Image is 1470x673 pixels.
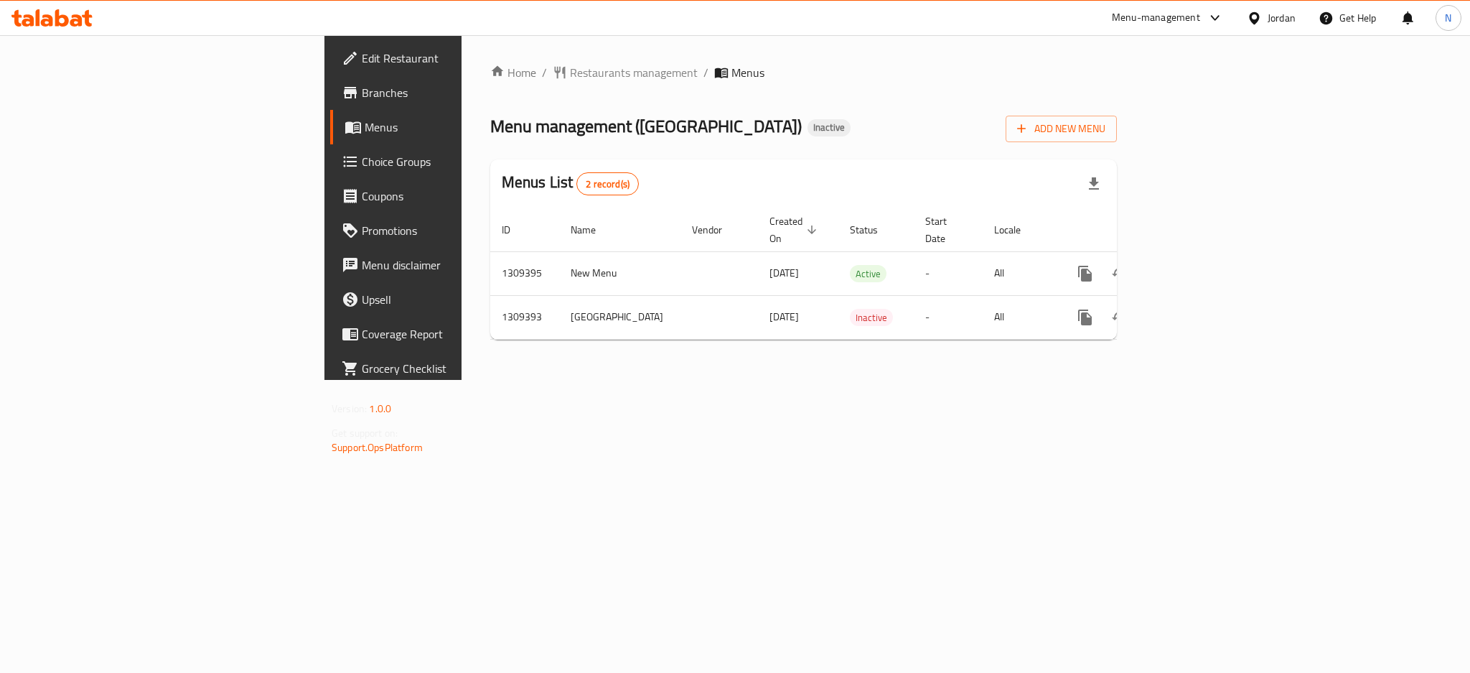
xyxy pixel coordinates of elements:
[362,153,558,170] span: Choice Groups
[850,221,896,238] span: Status
[850,266,886,282] span: Active
[330,351,570,386] a: Grocery Checklist
[577,177,638,191] span: 2 record(s)
[807,119,851,136] div: Inactive
[330,75,570,110] a: Branches
[559,295,680,339] td: [GEOGRAPHIC_DATA]
[362,50,558,67] span: Edit Restaurant
[703,64,708,81] li: /
[769,264,799,282] span: [DATE]
[362,360,558,377] span: Grocery Checklist
[1112,9,1200,27] div: Menu-management
[502,172,639,195] h2: Menus List
[362,187,558,205] span: Coupons
[490,110,802,142] span: Menu management ( [GEOGRAPHIC_DATA] )
[362,222,558,239] span: Promotions
[1268,10,1296,26] div: Jordan
[850,265,886,282] div: Active
[362,291,558,308] span: Upsell
[332,424,398,442] span: Get support on:
[369,399,391,418] span: 1.0.0
[1102,256,1137,291] button: Change Status
[1017,120,1105,138] span: Add New Menu
[330,282,570,317] a: Upsell
[914,295,983,339] td: -
[1077,167,1111,201] div: Export file
[570,64,698,81] span: Restaurants management
[502,221,529,238] span: ID
[330,179,570,213] a: Coupons
[925,213,965,247] span: Start Date
[1445,10,1451,26] span: N
[330,144,570,179] a: Choice Groups
[332,399,367,418] span: Version:
[362,325,558,343] span: Coverage Report
[914,251,983,295] td: -
[731,64,764,81] span: Menus
[1057,208,1217,252] th: Actions
[769,213,821,247] span: Created On
[362,256,558,274] span: Menu disclaimer
[365,119,558,136] span: Menus
[692,221,741,238] span: Vendor
[330,248,570,282] a: Menu disclaimer
[490,208,1217,340] table: enhanced table
[571,221,614,238] span: Name
[1102,300,1137,335] button: Change Status
[330,110,570,144] a: Menus
[1068,300,1102,335] button: more
[983,251,1057,295] td: All
[1068,256,1102,291] button: more
[850,310,893,326] span: Inactive
[769,307,799,326] span: [DATE]
[332,438,423,457] a: Support.OpsPlatform
[807,121,851,134] span: Inactive
[330,317,570,351] a: Coverage Report
[362,84,558,101] span: Branches
[983,295,1057,339] td: All
[330,41,570,75] a: Edit Restaurant
[576,172,639,195] div: Total records count
[559,251,680,295] td: New Menu
[553,64,698,81] a: Restaurants management
[994,221,1039,238] span: Locale
[330,213,570,248] a: Promotions
[490,64,1117,81] nav: breadcrumb
[1006,116,1117,142] button: Add New Menu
